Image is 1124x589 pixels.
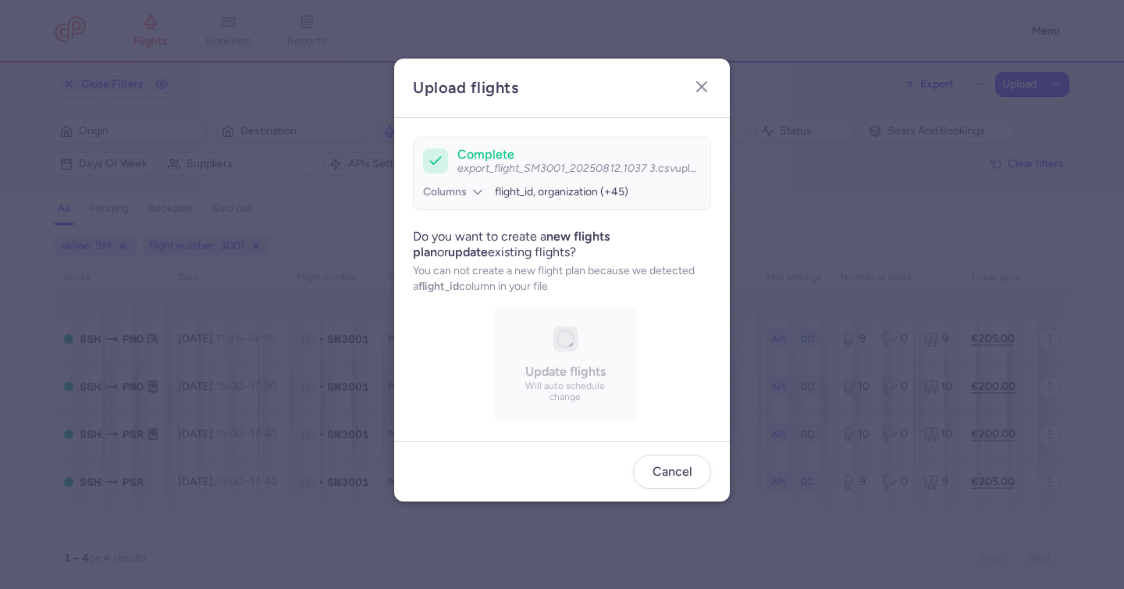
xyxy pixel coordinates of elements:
[413,229,610,259] span: new flights plan
[413,229,711,260] p: Do you want to create a or existing flights?
[413,77,518,98] h2: Upload flights
[653,465,692,479] span: Cancel
[413,263,711,294] p: You can not create a new flight plan because we detected a column in your file
[418,280,459,293] span: flight_id
[495,185,628,198] span: flight_id, organization (+45)
[633,455,711,489] button: Cancel
[525,364,606,379] span: Update flights
[514,381,617,403] p: Will auto schedule change
[423,184,486,200] button: Columns
[457,147,701,162] h5: complete
[448,245,488,259] span: update
[457,162,701,175] p: uploaded
[457,162,675,175] i: export_flight_SM3001_20250812,1037 3.csv
[423,186,467,198] span: Columns
[494,307,637,423] button: Update flightsWill auto schedule change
